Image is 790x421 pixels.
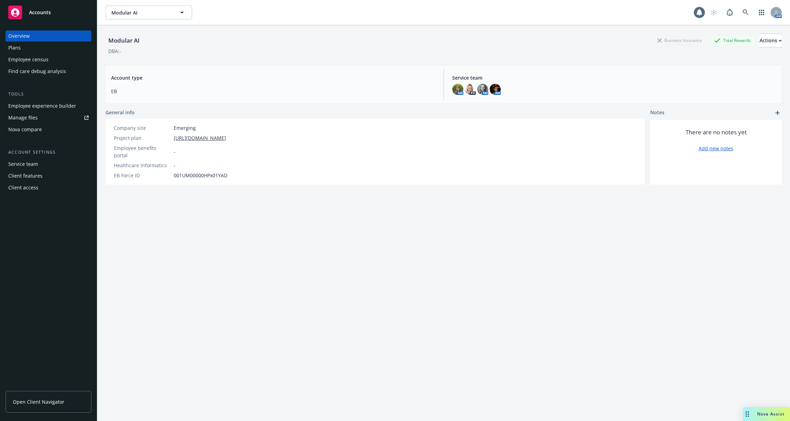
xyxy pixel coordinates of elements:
[6,182,91,193] a: Client access
[111,74,435,81] span: Account type
[8,30,30,42] div: Overview
[452,84,463,95] img: photo
[743,407,752,421] div: Drag to move
[106,109,135,116] span: General info
[760,34,782,47] button: Actions
[707,6,721,19] a: Start snowing
[743,407,790,421] button: Nova Assist
[8,54,48,65] div: Employee census
[174,134,226,142] a: [URL][DOMAIN_NAME]
[490,84,501,95] img: photo
[699,145,733,152] a: Add new notes
[6,112,91,123] a: Manage files
[174,172,227,179] span: 001UM00000HPx01YAD
[174,162,175,169] span: -
[108,47,121,55] div: DBA: -
[8,124,42,135] div: Nova compare
[8,159,38,170] div: Service team
[711,36,754,45] div: Total Rewards
[739,6,753,19] a: Search
[6,30,91,42] a: Overview
[114,134,171,142] div: Project plan
[477,84,488,95] img: photo
[8,182,38,193] div: Client access
[114,144,171,159] div: Employee benefits portal
[6,91,91,98] div: Tools
[114,162,171,169] div: Healthcare Informatics
[465,84,476,95] img: photo
[174,148,175,155] span: -
[685,128,747,136] span: There are no notes yet
[106,36,142,45] div: Modular AI
[757,411,784,417] span: Nova Assist
[755,6,769,19] a: Switch app
[452,74,777,81] span: Service team
[650,109,664,117] span: Notes
[6,149,91,156] div: Account settings
[8,66,66,77] div: Find care debug analysis
[6,54,91,65] a: Employee census
[29,10,51,15] span: Accounts
[773,109,782,117] a: add
[8,100,76,111] div: Employee experience builder
[6,159,91,170] a: Service team
[114,124,171,132] div: Company size
[6,3,91,22] a: Accounts
[6,170,91,181] a: Client features
[8,112,38,123] div: Manage files
[111,88,435,95] span: EB
[8,170,43,181] div: Client features
[111,9,171,16] span: Modular AI
[8,42,21,53] div: Plans
[6,100,91,111] a: Employee experience builder
[174,124,196,132] span: Emerging
[654,36,705,45] div: Business Insurance
[114,172,171,179] div: EB Force ID
[13,398,64,405] span: Open Client Navigator
[106,6,192,19] button: Modular AI
[6,42,91,53] a: Plans
[723,6,737,19] a: Report a Bug
[6,124,91,135] a: Nova compare
[6,66,91,77] a: Find care debug analysis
